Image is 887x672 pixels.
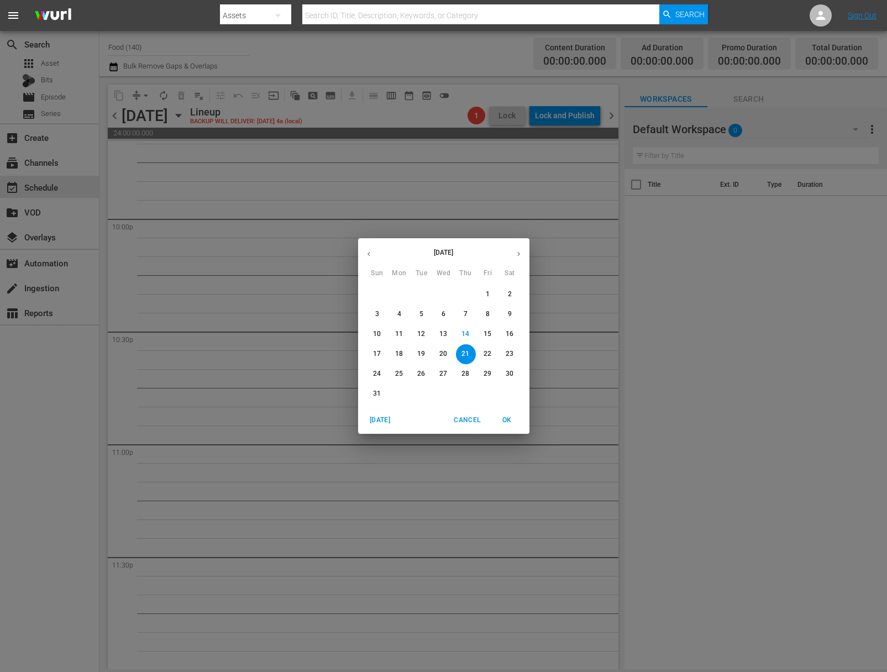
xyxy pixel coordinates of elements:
[412,305,432,324] button: 5
[675,4,705,24] span: Search
[500,268,520,279] span: Sat
[484,349,491,359] p: 22
[461,369,469,379] p: 28
[417,329,425,339] p: 12
[500,344,520,364] button: 23
[486,309,490,319] p: 8
[454,414,480,426] span: Cancel
[412,344,432,364] button: 19
[506,349,513,359] p: 23
[461,349,469,359] p: 21
[397,309,401,319] p: 4
[434,268,454,279] span: Wed
[412,364,432,384] button: 26
[500,305,520,324] button: 9
[380,248,508,258] p: [DATE]
[395,369,403,379] p: 25
[486,290,490,299] p: 1
[500,285,520,305] button: 2
[461,329,469,339] p: 14
[368,364,387,384] button: 24
[390,305,410,324] button: 4
[368,268,387,279] span: Sun
[508,290,512,299] p: 2
[363,411,398,429] button: [DATE]
[417,369,425,379] p: 26
[506,369,513,379] p: 30
[412,324,432,344] button: 12
[390,344,410,364] button: 18
[390,364,410,384] button: 25
[500,324,520,344] button: 16
[508,309,512,319] p: 9
[395,329,403,339] p: 11
[434,344,454,364] button: 20
[500,364,520,384] button: 30
[478,305,498,324] button: 8
[390,268,410,279] span: Mon
[417,349,425,359] p: 19
[464,309,468,319] p: 7
[434,324,454,344] button: 13
[375,309,379,319] p: 3
[368,324,387,344] button: 10
[367,414,393,426] span: [DATE]
[478,344,498,364] button: 22
[490,411,525,429] button: OK
[456,364,476,384] button: 28
[434,305,454,324] button: 6
[439,329,447,339] p: 13
[456,268,476,279] span: Thu
[478,285,498,305] button: 1
[478,324,498,344] button: 15
[442,309,445,319] p: 6
[373,329,381,339] p: 10
[434,364,454,384] button: 27
[506,329,513,339] p: 16
[484,369,491,379] p: 29
[7,9,20,22] span: menu
[373,369,381,379] p: 24
[494,414,521,426] span: OK
[412,268,432,279] span: Tue
[373,389,381,398] p: 31
[373,349,381,359] p: 17
[456,324,476,344] button: 14
[368,384,387,404] button: 31
[439,369,447,379] p: 27
[439,349,447,359] p: 20
[395,349,403,359] p: 18
[449,411,485,429] button: Cancel
[390,324,410,344] button: 11
[848,11,876,20] a: Sign Out
[368,344,387,364] button: 17
[456,344,476,364] button: 21
[419,309,423,319] p: 5
[478,268,498,279] span: Fri
[368,305,387,324] button: 3
[456,305,476,324] button: 7
[27,3,80,29] img: ans4CAIJ8jUAAAAAAAAAAAAAAAAAAAAAAAAgQb4GAAAAAAAAAAAAAAAAAAAAAAAAJMjXAAAAAAAAAAAAAAAAAAAAAAAAgAT5G...
[478,364,498,384] button: 29
[484,329,491,339] p: 15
